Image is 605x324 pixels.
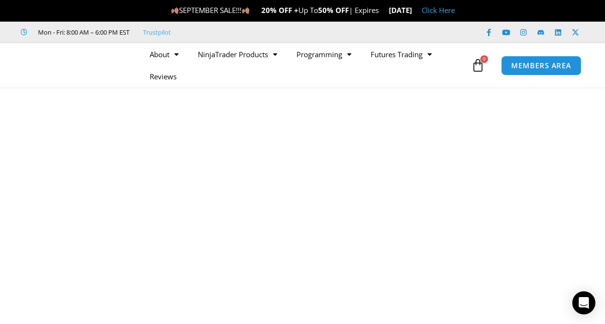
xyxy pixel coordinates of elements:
div: Open Intercom Messenger [572,291,595,314]
img: LogoAI | Affordable Indicators – NinjaTrader [21,48,125,83]
span: MEMBERS AREA [511,62,571,69]
strong: 20% OFF + [261,5,298,15]
span: SEPTEMBER SALE!!! Up To | Expires [171,5,389,15]
a: NinjaTrader Products [188,43,287,65]
a: Trustpilot [143,26,171,38]
a: Programming [287,43,361,65]
a: 0 [457,51,499,79]
nav: Menu [140,43,469,87]
strong: 50% OFF [318,5,349,15]
a: About [140,43,188,65]
span: Mon - Fri: 8:00 AM – 6:00 PM EST [36,26,129,38]
strong: [DATE] [389,5,412,15]
a: Futures Trading [361,43,441,65]
img: 🍂 [242,7,249,14]
a: MEMBERS AREA [501,56,581,75]
img: 🍂 [171,7,179,14]
a: Click Here [422,5,455,15]
img: ⌛ [379,7,386,14]
span: 0 [480,55,488,63]
a: Reviews [140,65,186,87]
